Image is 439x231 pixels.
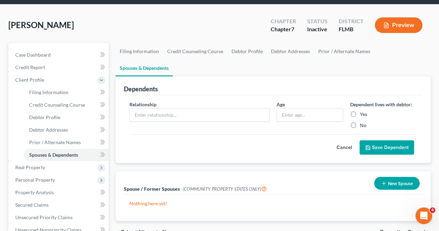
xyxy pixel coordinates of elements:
span: Client Profile [15,77,44,83]
label: Dependent lives with debtor: [350,101,412,108]
span: Property Analysis [15,189,54,195]
a: Credit Counseling Course [24,99,109,111]
div: Chapter [271,17,296,25]
span: Debtor Addresses [29,127,68,133]
a: Filing Information [116,43,163,60]
span: Secured Claims [15,202,49,208]
a: Debtor Addresses [24,124,109,136]
button: Cancel [329,141,360,155]
a: Debtor Profile [24,111,109,124]
a: Filing Information [24,86,109,99]
a: Debtor Addresses [267,43,314,60]
label: No [360,122,366,129]
a: Unsecured Priority Claims [10,211,109,224]
span: Debtor Profile [29,114,60,120]
div: Inactive [307,25,328,33]
a: Spouses & Dependents [116,60,173,76]
span: Filing Information [29,89,68,95]
span: Personal Property [15,177,55,183]
div: District [339,17,364,25]
a: Prior / Alternate Names [24,136,109,149]
div: FLMB [339,25,364,33]
iframe: Intercom live chat [415,207,432,224]
span: Relationship [129,101,157,107]
a: Spouses & Dependents [24,149,109,161]
label: Age [277,101,285,108]
span: 7 [291,26,294,32]
p: Nothing here yet! [129,200,417,207]
input: Enter age... [277,108,343,122]
a: Credit Counseling Course [163,43,227,60]
span: Credit Counseling Course [29,102,85,108]
a: Case Dashboard [10,49,109,61]
button: Preview [375,17,422,33]
a: Prior / Alternate Names [314,43,374,60]
span: Real Property [15,164,45,170]
button: Save Dependent [360,140,414,155]
button: New Spouse [374,177,420,190]
label: Yes [360,111,367,118]
span: Spouse / Former Spouses [124,186,180,192]
span: Case Dashboard [15,52,51,58]
a: Property Analysis [10,186,109,199]
div: Chapter [271,25,296,33]
a: Secured Claims [10,199,109,211]
span: Spouses & Dependents [29,152,78,158]
span: Unsecured Priority Claims [15,214,73,220]
span: Credit Report [15,64,45,70]
span: 4 [430,207,435,213]
span: [PERSON_NAME] [8,20,74,30]
a: Debtor Profile [227,43,267,60]
input: Enter relationship... [130,108,269,122]
div: Dependents [124,85,158,93]
span: (COMMUNITY PROPERTY STATES ONLY) [183,186,267,192]
span: Prior / Alternate Names [29,139,81,145]
a: Credit Report [10,61,109,74]
div: Status [307,17,328,25]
